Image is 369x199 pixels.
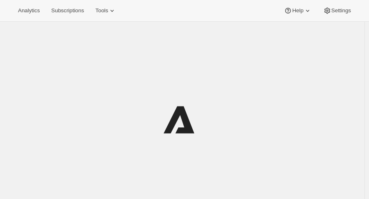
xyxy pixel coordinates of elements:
button: Help [279,5,316,16]
button: Analytics [13,5,45,16]
button: Settings [318,5,356,16]
span: Analytics [18,7,40,14]
span: Subscriptions [51,7,84,14]
span: Settings [331,7,351,14]
span: Help [292,7,303,14]
span: Tools [95,7,108,14]
button: Subscriptions [46,5,89,16]
button: Tools [90,5,121,16]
